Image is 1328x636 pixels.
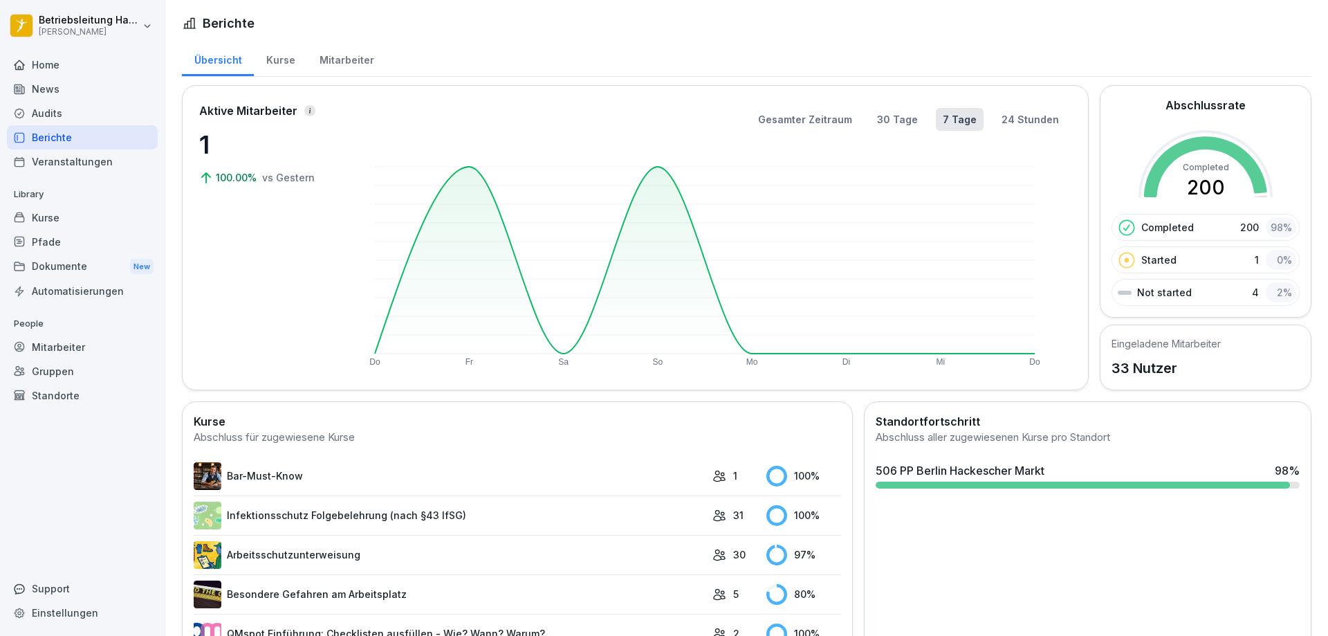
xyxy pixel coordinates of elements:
[766,545,841,565] div: 97 %
[182,41,254,76] a: Übersicht
[751,108,859,131] button: Gesamter Zeitraum
[1141,220,1194,235] p: Completed
[203,14,255,33] h1: Berichte
[307,41,386,76] a: Mitarbeiter
[194,413,841,430] h2: Kurse
[1112,358,1221,379] p: 33 Nutzer
[936,108,984,131] button: 7 Tage
[876,413,1300,430] h2: Standortfortschritt
[870,457,1305,494] a: 506 PP Berlin Hackescher Markt98%
[7,101,158,125] a: Audits
[1266,282,1296,302] div: 2 %
[766,584,841,605] div: 80 %
[1112,336,1221,351] h5: Eingeladene Mitarbeiter
[39,15,140,26] p: Betriebsleitung Hackescher Marktz
[39,27,140,37] p: [PERSON_NAME]
[7,254,158,280] a: DokumenteNew
[7,601,158,625] a: Einstellungen
[7,125,158,149] a: Berichte
[1252,285,1259,300] p: 4
[1165,97,1246,113] h2: Abschlussrate
[1275,462,1300,479] div: 98 %
[766,505,841,526] div: 100 %
[558,357,569,367] text: Sa
[7,313,158,335] p: People
[746,357,758,367] text: Mo
[7,335,158,359] a: Mitarbeiter
[1141,253,1177,267] p: Started
[194,502,705,529] a: Infektionsschutz Folgebelehrung (nach §43 IfSG)
[766,466,841,487] div: 100 %
[7,383,158,408] a: Standorte
[1266,250,1296,270] div: 0 %
[194,462,705,490] a: Bar-Must-Know
[199,102,297,119] p: Aktive Mitarbeiter
[262,170,315,185] p: vs Gestern
[194,430,841,446] div: Abschluss für zugewiesene Kurse
[936,357,945,367] text: Mi
[842,357,850,367] text: Di
[7,149,158,174] a: Veranstaltungen
[870,108,925,131] button: 30 Tage
[7,254,158,280] div: Dokumente
[254,41,307,76] a: Kurse
[7,183,158,206] p: Library
[194,541,221,569] img: bgsrfyvhdm6180ponve2jajk.png
[7,359,158,383] a: Gruppen
[876,430,1300,446] div: Abschluss aller zugewiesenen Kurse pro Standort
[7,279,158,303] a: Automatisierungen
[194,581,705,608] a: Besondere Gefahren am Arbeitsplatz
[194,581,221,608] img: zq4t51x0wy87l3xh8s87q7rq.png
[1255,253,1259,267] p: 1
[465,357,473,367] text: Fr
[995,108,1066,131] button: 24 Stunden
[369,357,380,367] text: Do
[7,77,158,101] a: News
[1029,357,1040,367] text: Do
[7,53,158,77] a: Home
[7,230,158,254] a: Pfade
[1266,217,1296,237] div: 98 %
[194,462,221,490] img: avw4yih0pjczq94wjribdn74.png
[216,170,259,185] p: 100.00%
[733,469,737,483] p: 1
[199,126,338,163] p: 1
[194,541,705,569] a: Arbeitsschutzunterweisung
[130,259,154,275] div: New
[733,587,739,601] p: 5
[733,547,746,562] p: 30
[7,576,158,601] div: Support
[876,462,1044,479] div: 506 PP Berlin Hackescher Markt
[653,357,663,367] text: So
[1240,220,1259,235] p: 200
[7,206,158,230] a: Kurse
[194,502,221,529] img: tgff07aey9ahi6f4hltuk21p.png
[733,508,744,523] p: 31
[1137,285,1192,300] p: Not started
